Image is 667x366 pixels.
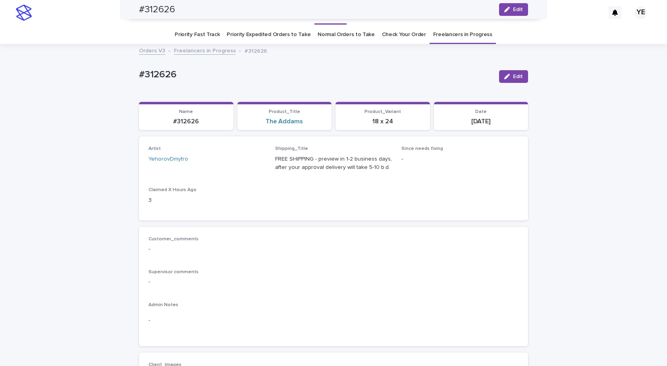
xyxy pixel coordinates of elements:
[148,270,199,274] span: Supervisor comments
[148,303,178,307] span: Admin Notes
[148,237,199,241] span: Customer_comments
[401,155,519,163] p: -
[144,118,229,125] p: #312626
[401,146,443,151] span: Since needs fixing
[364,109,401,114] span: Product_Variant
[174,46,236,55] a: Freelancers in Progress
[139,69,493,80] p: #312626
[499,70,528,83] button: Edit
[148,316,519,325] p: -
[148,155,188,163] a: YehorovDmytro
[475,109,487,114] span: Date
[513,74,523,79] span: Edit
[16,5,32,21] img: stacker-logo-s-only.png
[269,109,300,114] span: Product_Title
[266,118,303,125] a: The Addams
[227,25,310,44] a: Priority Expedited Orders to Take
[139,46,165,55] a: Orders V3
[179,109,193,114] span: Name
[439,118,524,125] p: [DATE]
[340,118,425,125] p: 18 x 24
[148,278,519,286] p: -
[148,188,197,192] span: Claimed X Hours Ago
[148,245,519,253] p: -
[175,25,220,44] a: Priority Fast Track
[382,25,426,44] a: Check Your Order
[318,25,375,44] a: Normal Orders to Take
[148,196,266,205] p: 3
[275,146,308,151] span: Shipping_Title
[433,25,492,44] a: Freelancers in Progress
[634,6,647,19] div: YE
[245,46,267,55] p: #312626
[148,146,161,151] span: Artist
[275,155,392,172] p: FREE SHIPPING - preview in 1-2 business days, after your approval delivery will take 5-10 b.d.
